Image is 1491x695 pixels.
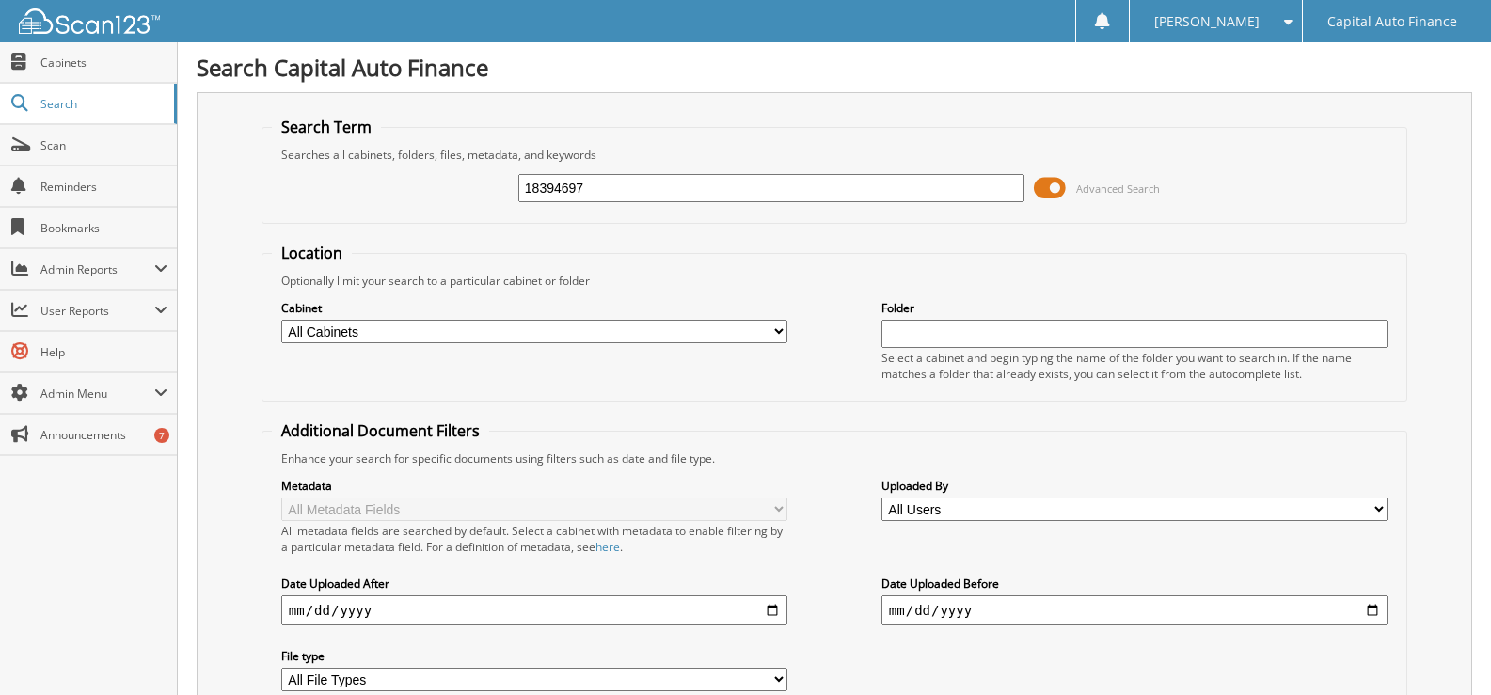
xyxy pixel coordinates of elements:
span: Cabinets [40,55,167,71]
span: Admin Menu [40,386,154,402]
input: start [281,595,787,625]
label: Date Uploaded Before [881,576,1388,592]
label: File type [281,648,787,664]
a: here [595,539,620,555]
span: Announcements [40,427,167,443]
span: Scan [40,137,167,153]
label: Uploaded By [881,478,1388,494]
label: Cabinet [281,300,787,316]
legend: Search Term [272,117,381,137]
h1: Search Capital Auto Finance [197,52,1472,83]
div: Enhance your search for specific documents using filters such as date and file type. [272,450,1397,466]
span: User Reports [40,303,154,319]
label: Folder [881,300,1388,316]
span: Capital Auto Finance [1327,16,1457,27]
span: Reminders [40,179,167,195]
div: All metadata fields are searched by default. Select a cabinet with metadata to enable filtering b... [281,523,787,555]
div: Optionally limit your search to a particular cabinet or folder [272,273,1397,289]
legend: Additional Document Filters [272,420,489,441]
input: end [881,595,1388,625]
span: Search [40,96,165,112]
div: Searches all cabinets, folders, files, metadata, and keywords [272,147,1397,163]
legend: Location [272,243,352,263]
label: Metadata [281,478,787,494]
label: Date Uploaded After [281,576,787,592]
img: scan123-logo-white.svg [19,8,160,34]
span: Advanced Search [1076,182,1160,196]
span: Bookmarks [40,220,167,236]
span: Help [40,344,167,360]
div: Select a cabinet and begin typing the name of the folder you want to search in. If the name match... [881,350,1388,382]
div: 7 [154,428,169,443]
span: Admin Reports [40,261,154,277]
span: [PERSON_NAME] [1154,16,1260,27]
